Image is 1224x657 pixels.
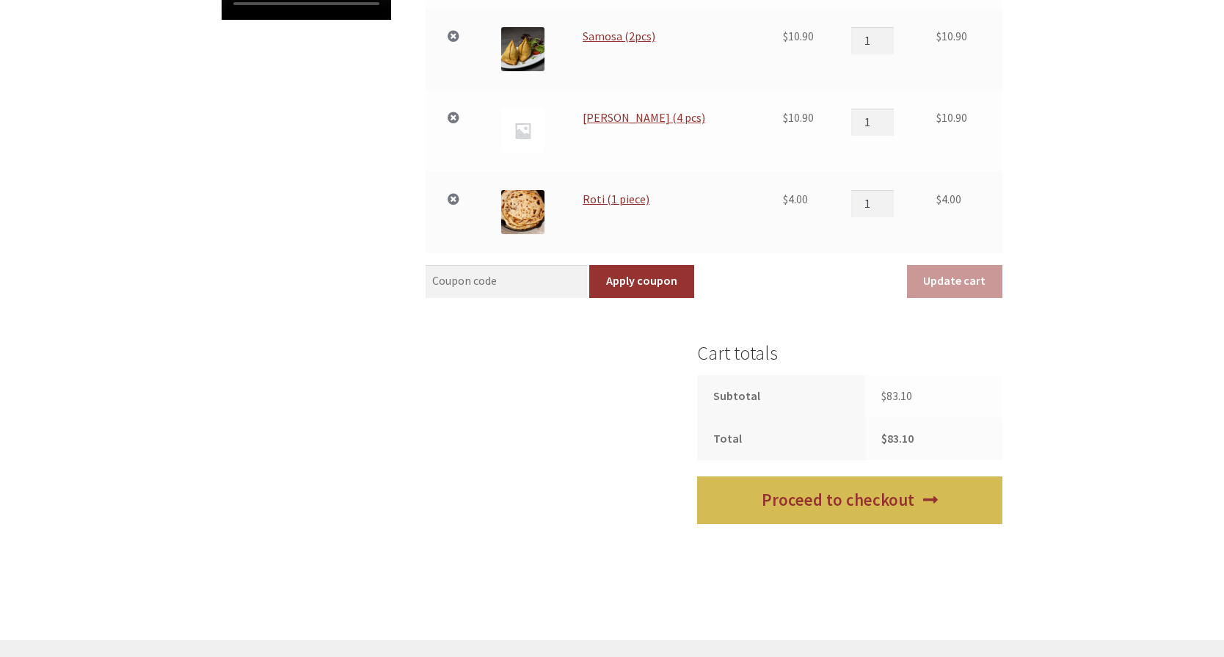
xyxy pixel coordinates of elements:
[783,29,788,43] span: $
[697,418,865,460] th: Total
[501,109,544,152] img: Placeholder
[783,192,808,206] bdi: 4.00
[936,29,967,43] bdi: 10.90
[697,375,865,418] th: Subtotal
[426,265,588,299] input: Coupon code
[851,109,894,135] input: Product quantity
[936,110,941,125] span: $
[783,192,788,206] span: $
[501,190,544,233] img: Roti (1 piece)
[783,110,788,125] span: $
[936,110,967,125] bdi: 10.90
[881,388,886,403] span: $
[501,27,544,70] img: Samosa (2pcs)
[444,109,463,128] a: Remove Onion Bhaji (4 pcs) from cart
[851,190,894,217] input: Product quantity
[936,192,961,206] bdi: 4.00
[589,265,693,299] button: Apply coupon
[583,110,705,125] a: [PERSON_NAME] (4 pcs)
[697,342,1002,365] h2: Cart totals
[783,29,814,43] bdi: 10.90
[444,27,463,46] a: Remove Samosa (2pcs) from cart
[936,192,941,206] span: $
[936,29,941,43] span: $
[881,388,912,403] bdi: 83.10
[783,110,814,125] bdi: 10.90
[881,431,914,446] bdi: 83.10
[444,190,463,209] a: Remove Roti (1 piece) from cart
[907,265,1002,299] button: Update cart
[583,29,655,43] a: Samosa (2pcs)
[851,27,894,54] input: Product quantity
[583,192,649,206] a: Roti (1 piece)
[881,431,887,446] span: $
[697,476,1002,524] a: Proceed to checkout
